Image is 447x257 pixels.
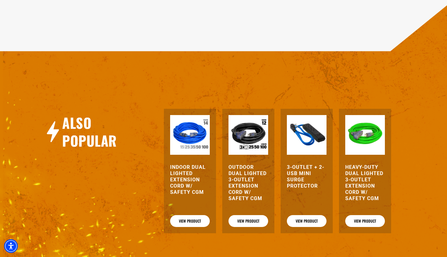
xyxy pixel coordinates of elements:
[4,239,18,253] div: Accessibility Menu
[287,164,327,189] a: 3-Outlet + 2-USB Mini Surge Protector
[345,215,385,227] a: View Product
[228,115,268,155] img: Outdoor Dual Lighted 3-Outlet Extension Cord w/ Safety CGM
[228,164,268,202] a: Outdoor Dual Lighted 3-Outlet Extension Cord w/ Safety CGM
[345,164,385,202] a: Heavy-Duty Dual Lighted 3-Outlet Extension Cord w/ Safety CGM
[170,115,210,155] img: Indoor Dual Lighted Extension Cord w/ Safety CGM
[287,115,327,155] img: blue
[170,215,210,227] a: View Product
[287,215,327,227] a: View Product
[62,114,139,149] h2: Also Popular
[170,164,210,195] a: Indoor Dual Lighted Extension Cord w/ Safety CGM
[345,115,385,155] img: neon green
[228,215,268,227] a: View Product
